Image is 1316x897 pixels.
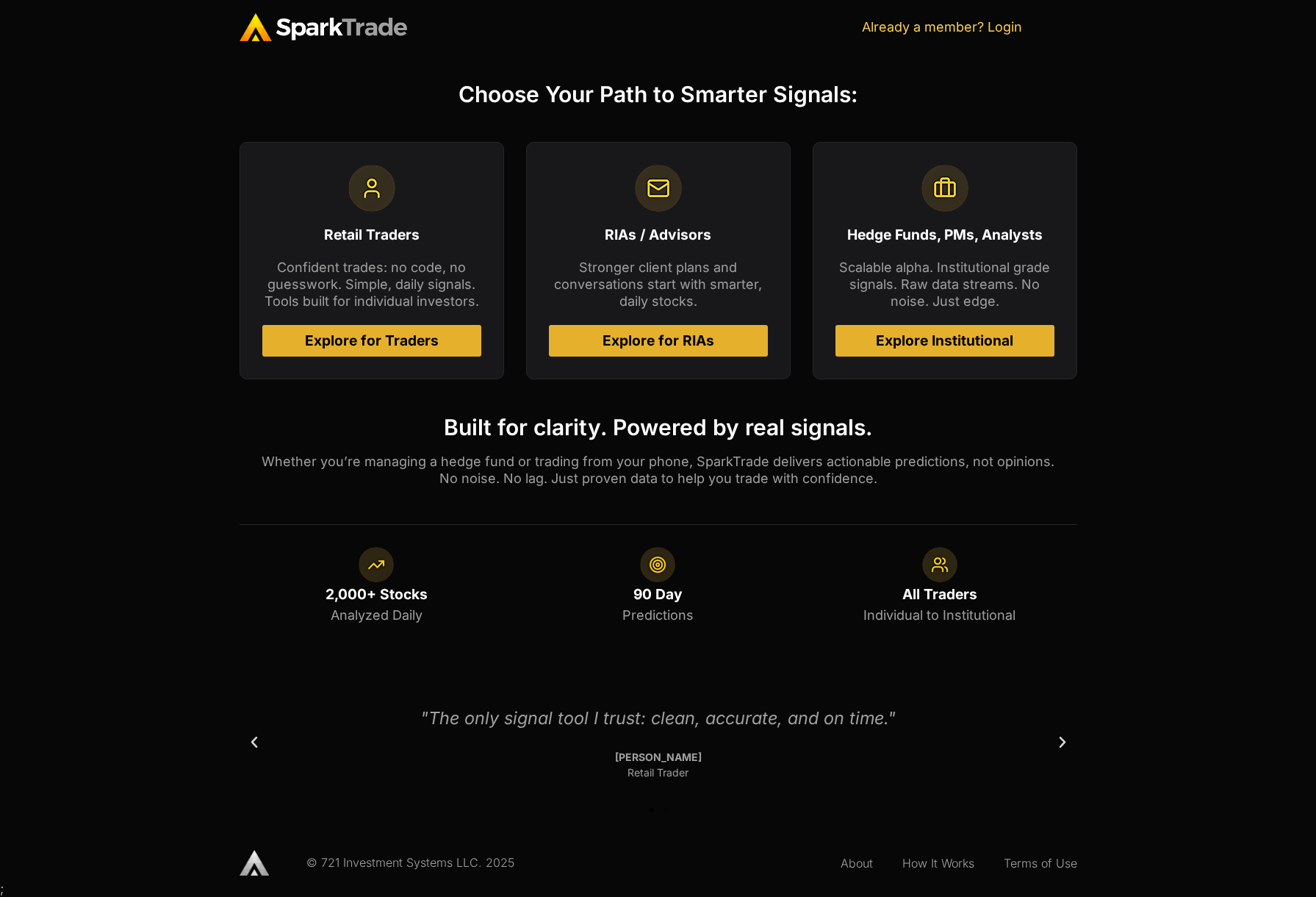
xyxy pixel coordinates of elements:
[549,325,768,357] a: Explore for RIAs
[862,19,1022,35] a: Already a member? Login
[275,705,1041,731] div: "The only signal tool I trust: clean, accurate, and on time."
[240,607,514,623] p: Analyzed Daily
[902,585,977,603] span: All Traders
[324,226,420,243] span: Retail Traders
[989,846,1092,880] a: Terms of Use
[605,226,711,243] span: RIAs / Advisors
[835,259,1054,310] p: Scalable alpha. Institutional grade signals. Raw data streams. No noise. Just edge.
[1055,735,1070,750] div: Next slide
[262,259,481,310] p: Confident trades: no code, no guesswork. Simple, daily signals. Tools built for individual invest...
[826,846,888,880] a: About
[521,607,795,623] p: Predictions
[306,855,328,870] span: © 7
[247,735,262,750] div: Previous slide
[826,846,1092,880] nav: Menu
[262,325,481,357] a: Explore for Traders
[326,585,428,603] span: 2,000+ Stocks
[835,325,1054,357] a: Explore Institutional
[260,690,1056,824] div: Slides
[603,334,714,348] span: Explore for RIAs
[549,259,768,310] p: Stronger client plans and conversations start with smarter, daily stocks.
[633,585,683,603] span: 90 Day
[876,334,1013,348] span: Explore Institutional
[615,765,702,780] span: Retail Trader
[663,808,667,812] span: Go to slide 2
[240,453,1077,487] p: Whether you’re managing a hedge fund or trading from your phone, SparkTrade delivers actionable p...
[615,749,702,765] span: [PERSON_NAME]
[802,607,1076,623] p: Individual to Institutional
[650,808,654,812] span: Go to slide 1
[888,846,989,880] a: How It Works
[240,83,1077,105] h3: Choose Your Path to Smarter Signals:
[847,226,1043,243] span: Hedge Funds, PMs, Analysts
[305,334,439,348] span: Explore for Traders
[328,855,514,870] span: 21 Investment Systems LLC. 2025
[260,690,1056,795] div: 1 / 2
[240,416,1077,438] h4: Built for clarity. Powered by real signals.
